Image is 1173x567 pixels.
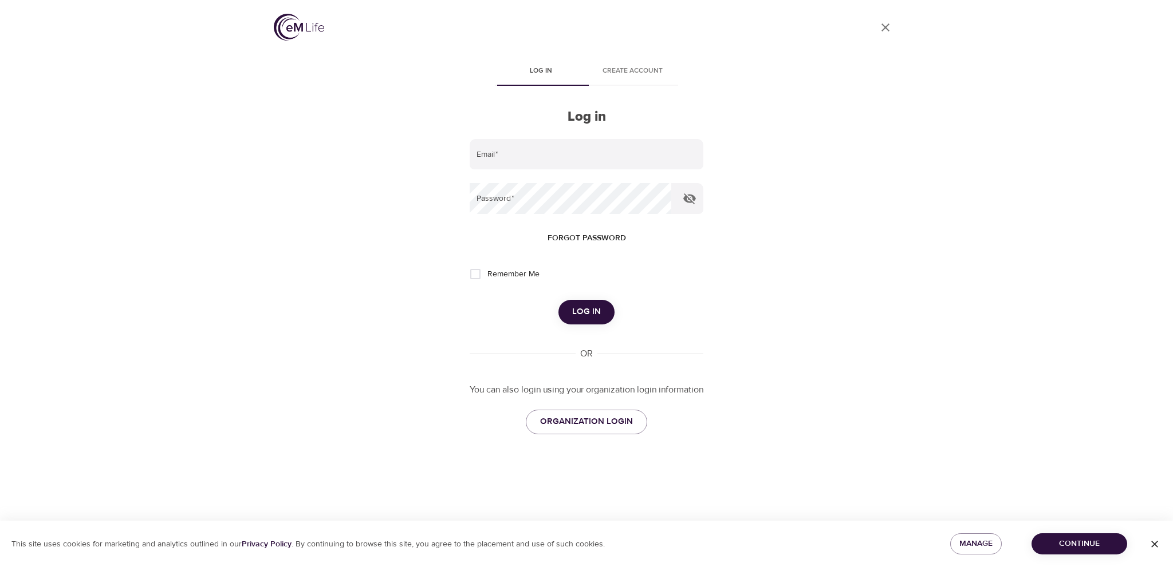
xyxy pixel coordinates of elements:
button: Continue [1032,533,1127,554]
span: Log in [572,304,601,319]
span: Continue [1041,537,1118,551]
span: Manage [959,537,993,551]
a: close [872,14,899,41]
button: Forgot password [543,228,631,249]
span: Remember Me [487,268,540,280]
button: Manage [950,533,1002,554]
span: ORGANIZATION LOGIN [540,414,633,429]
button: Log in [558,300,615,324]
span: Log in [502,65,580,77]
div: disabled tabs example [470,58,703,86]
a: Privacy Policy [242,539,292,549]
a: ORGANIZATION LOGIN [526,410,647,434]
div: OR [576,347,597,360]
h2: Log in [470,109,703,125]
img: logo [274,14,324,41]
p: You can also login using your organization login information [470,383,703,396]
span: Forgot password [548,231,626,245]
span: Create account [593,65,671,77]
